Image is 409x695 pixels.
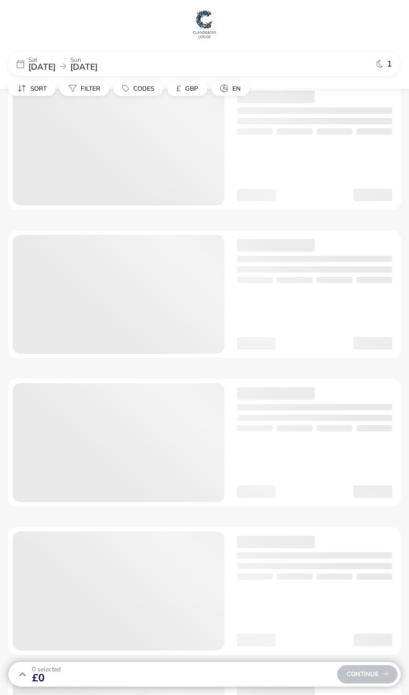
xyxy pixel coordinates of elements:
[70,61,98,73] span: [DATE]
[28,61,56,73] span: [DATE]
[60,81,113,96] naf-pibe-menu-bar-item: Filter
[60,81,109,96] button: Filter
[113,81,163,96] button: Codes
[191,8,218,40] img: Main Website
[8,81,60,96] naf-pibe-menu-bar-item: Sort
[211,81,250,96] button: en
[32,673,61,683] span: £0
[30,84,47,93] span: Sort
[185,84,198,93] span: GBP
[176,83,181,94] i: £
[211,81,254,96] naf-pibe-menu-bar-item: en
[32,665,61,674] span: 0 Selected
[133,84,154,93] span: Codes
[337,665,397,683] div: Continue
[81,84,100,93] span: Filter
[167,81,211,96] naf-pibe-menu-bar-item: £GBP
[70,57,98,63] p: Sun
[387,60,392,68] span: 1
[167,81,207,96] button: £GBP
[8,51,401,76] div: Sat[DATE]Sun[DATE]1
[113,81,167,96] naf-pibe-menu-bar-item: Codes
[232,84,241,93] span: en
[28,57,56,63] p: Sat
[8,81,56,96] button: Sort
[347,671,389,678] span: Continue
